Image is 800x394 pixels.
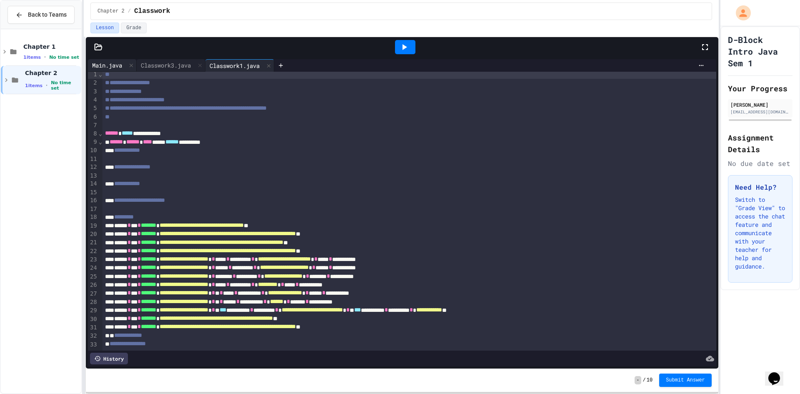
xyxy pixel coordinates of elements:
div: 31 [88,324,98,332]
span: Back to Teams [28,10,67,19]
div: 32 [88,332,98,340]
div: 16 [88,196,98,205]
button: Grade [121,23,147,33]
span: Chapter 2 [97,8,125,15]
div: 23 [88,256,98,264]
div: Classwork1.java [205,61,264,70]
span: 1 items [25,83,42,88]
div: 24 [88,264,98,272]
span: - [635,376,641,384]
div: 21 [88,238,98,247]
span: Fold line [98,71,102,78]
span: No time set [49,55,79,60]
div: Classwork1.java [205,59,274,72]
div: 15 [88,188,98,197]
span: Chapter 1 [23,43,80,50]
div: [PERSON_NAME] [730,101,790,108]
span: No time set [51,80,80,91]
span: Fold line [98,130,102,137]
span: / [128,8,131,15]
div: Main.java [88,59,137,72]
div: 28 [88,298,98,306]
span: Classwork [134,6,170,16]
div: 17 [88,205,98,213]
button: Back to Teams [7,6,75,24]
h2: Assignment Details [728,132,792,155]
span: • [46,82,47,89]
div: 27 [88,290,98,298]
span: Chapter 2 [25,69,80,77]
div: 33 [88,341,98,349]
div: My Account [727,3,753,23]
h1: D-Block Intro Java Sem 1 [728,34,792,69]
span: Submit Answer [666,377,705,384]
div: 30 [88,315,98,324]
div: Classwork3.java [137,59,205,72]
button: Lesson [90,23,119,33]
div: Classwork3.java [137,61,195,70]
div: [EMAIL_ADDRESS][DOMAIN_NAME] [730,109,790,115]
div: 4 [88,96,98,104]
span: / [643,377,646,384]
iframe: chat widget [765,361,792,386]
h3: Need Help? [735,182,785,192]
span: • [44,54,46,60]
div: 14 [88,180,98,188]
span: 1 items [23,55,41,60]
div: 6 [88,113,98,121]
p: Switch to "Grade View" to access the chat feature and communicate with your teacher for help and ... [735,196,785,271]
div: 12 [88,163,98,171]
div: 26 [88,281,98,289]
div: 1 [88,70,98,79]
div: 22 [88,247,98,256]
div: Main.java [88,61,126,70]
span: Fold line [98,138,102,145]
button: Submit Answer [659,374,712,387]
div: 11 [88,155,98,163]
div: 2 [88,79,98,87]
div: 9 [88,138,98,146]
div: 29 [88,306,98,315]
div: 5 [88,104,98,113]
div: History [90,353,128,364]
div: 7 [88,121,98,130]
h2: Your Progress [728,83,792,94]
div: 10 [88,146,98,155]
div: 25 [88,273,98,281]
div: 19 [88,222,98,230]
div: 8 [88,130,98,138]
span: 10 [647,377,652,384]
div: 18 [88,213,98,221]
div: 20 [88,230,98,238]
div: 3 [88,88,98,96]
div: 13 [88,172,98,180]
div: No due date set [728,158,792,168]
